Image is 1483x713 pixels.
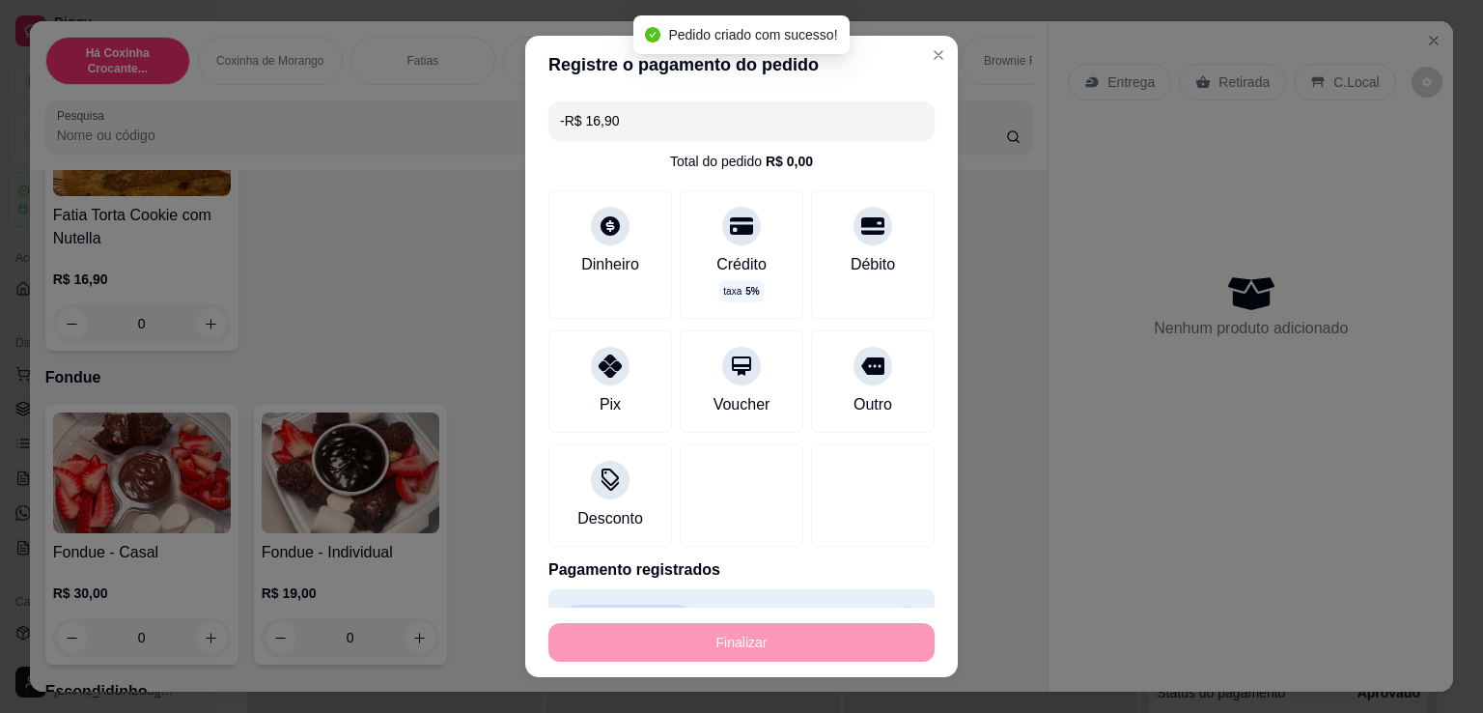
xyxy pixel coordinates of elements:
div: Outro [853,393,892,416]
span: check-circle [645,27,660,43]
input: Ex.: hambúrguer de cordeiro [560,101,923,140]
div: Crédito [716,253,767,276]
div: Desconto [577,507,643,530]
div: Débito [851,253,895,276]
header: Registre o pagamento do pedido [525,36,958,94]
p: taxa [723,284,759,299]
div: Voucher [714,393,770,416]
span: Pedido criado com sucesso! [668,27,837,43]
p: Transferência Pix [564,605,691,632]
span: 5 % [745,284,759,299]
div: Pix [600,393,621,416]
p: Pagamento registrados [548,558,935,582]
p: R$ 16,90 [825,607,888,630]
div: Dinheiro [581,253,639,276]
div: Total do pedido [670,152,813,171]
div: R$ 0,00 [766,152,813,171]
button: Close [923,40,954,71]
